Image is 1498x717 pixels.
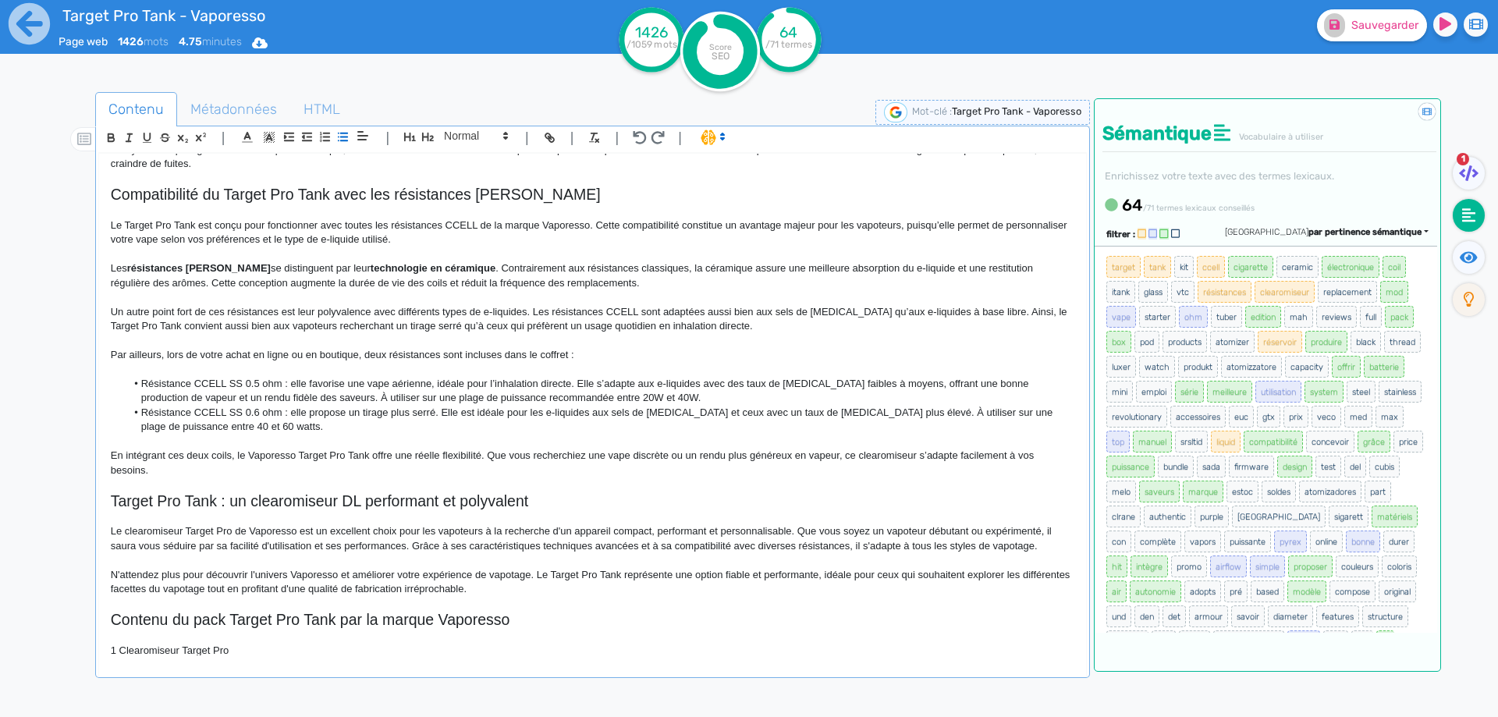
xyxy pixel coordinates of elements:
span: stainless [1379,381,1422,403]
h2: Compatibilité du Target Pro Tank avec les résistances [PERSON_NAME] [111,186,1074,204]
span: par pertinence sémantique [1308,227,1422,237]
span: atomizzatore [1221,356,1282,378]
span: promo [1171,555,1207,577]
span: | [678,127,682,148]
span: cubis [1369,456,1400,477]
span: mah [1284,306,1313,328]
span: pré [1224,580,1248,602]
span: coloris [1382,555,1417,577]
h2: Contenu du pack Target Pro Tank par la marque Vaporesso [111,611,1074,629]
span: filtrer : [1106,229,1135,240]
span: compatibilité [1244,431,1303,453]
span: meilleure [1207,381,1252,403]
span: mod [1380,281,1408,303]
span: liquid [1211,431,1241,453]
span: Mot-clé : [912,105,952,117]
strong: technologie en céramique [371,262,495,274]
span: utilisation [1255,381,1301,403]
span: sada [1197,456,1226,477]
span: grâce [1358,431,1390,453]
span: mini [1106,381,1133,403]
span: top [1106,431,1130,453]
span: tuber [1211,306,1242,328]
span: Aligment [352,126,374,145]
span: med [1344,406,1372,428]
span: | [385,127,389,148]
span: manuel [1133,431,1172,453]
span: diameter [1268,605,1313,627]
span: produire [1305,331,1347,353]
img: google-serp-logo.png [884,102,907,122]
span: armour [1189,605,1228,627]
p: 1 Clearomiseur Target Pro [111,644,1074,658]
span: simple [1250,555,1285,577]
span: bundle [1158,456,1194,477]
span: clearomiseur [1255,281,1315,303]
span: coil [1383,256,1406,278]
p: En intégrant ces deux coils, le Vaporesso Target Pro Tank offre une réelle flexibilité. Que vous ... [111,449,1074,477]
span: HTML [291,88,353,130]
span: veco [1312,406,1341,428]
span: und [1106,605,1131,627]
span: target [1106,256,1141,278]
span: bonne [1346,531,1380,552]
p: Le Target Pro Tank est conçu pour fonctionner avec toutes les résistances CCELL de la marque Vapo... [111,218,1074,247]
span: steel [1347,381,1376,403]
span: gtx [1257,406,1280,428]
span: replacement [1318,281,1377,303]
span: melo [1106,481,1136,502]
span: part [1365,481,1391,502]
li: Résistance CCELL SS 0.5 ohm : elle favorise une vape aérienne, idéale pour l’inhalation directe. ... [126,377,1074,406]
span: starter [1139,306,1176,328]
span: vapors [1184,531,1221,552]
span: watch [1139,356,1175,378]
span: série [1175,381,1204,403]
span: den [1134,605,1159,627]
p: Ce système top-fill garantit une manipulation simple, accessible aussi bien aux débutants qu’aux ... [111,143,1074,172]
tspan: 64 [780,23,798,41]
span: vtc [1171,281,1194,303]
button: Sauvegarder [1317,9,1427,41]
span: thread [1384,331,1421,353]
span: proposer [1288,555,1333,577]
span: based [1251,580,1284,602]
span: atomizadores [1299,481,1361,502]
tspan: /71 termes [765,39,813,50]
h4: Sémantique [1102,122,1436,145]
p: Les se distinguent par leur . Contrairement aux résistances classiques, la céramique assure une m... [111,261,1074,290]
p: Le clearomiseur Target Pro de Vaporesso est un excellent choix pour les vapoteurs à la recherche ... [111,524,1074,553]
span: max [1376,406,1404,428]
span: accessoires [1170,406,1226,428]
strong: résistances [PERSON_NAME] [127,262,271,274]
span: luxer [1106,356,1136,378]
span: test [1315,456,1341,477]
span: airflow [1210,555,1247,577]
span: ceramic [1276,256,1319,278]
span: | [222,127,225,148]
span: box [1106,331,1131,353]
span: Sauvegarder [1351,19,1418,32]
span: 1 [1457,153,1469,165]
a: HTML [290,92,353,127]
span: capacity [1285,356,1329,378]
span: électronique [1322,256,1379,278]
span: | [615,127,619,148]
span: original [1379,580,1416,602]
span: ohm [1179,306,1208,328]
span: minutes [179,35,242,48]
span: concevoir [1306,431,1354,453]
span: cigarette [1228,256,1273,278]
span: autonomie [1130,580,1181,602]
span: online [1310,531,1343,552]
span: purple [1194,506,1229,527]
span: pack [1385,306,1414,328]
span: det [1163,605,1186,627]
span: material [1106,630,1148,652]
li: Résistance CCELL SS 0.6 ohm : elle propose un tirage plus serré. Elle est idéale pour les e-liqui... [126,406,1074,435]
span: authentic [1144,506,1191,527]
span: marque [1183,481,1223,502]
b: 1426 [118,35,144,48]
p: Par ailleurs, lors de votre achat en ligne ou en boutique, deux résistances sont incluses dans le... [111,348,1074,362]
span: edition [1245,306,1281,328]
span: black [1351,331,1381,353]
